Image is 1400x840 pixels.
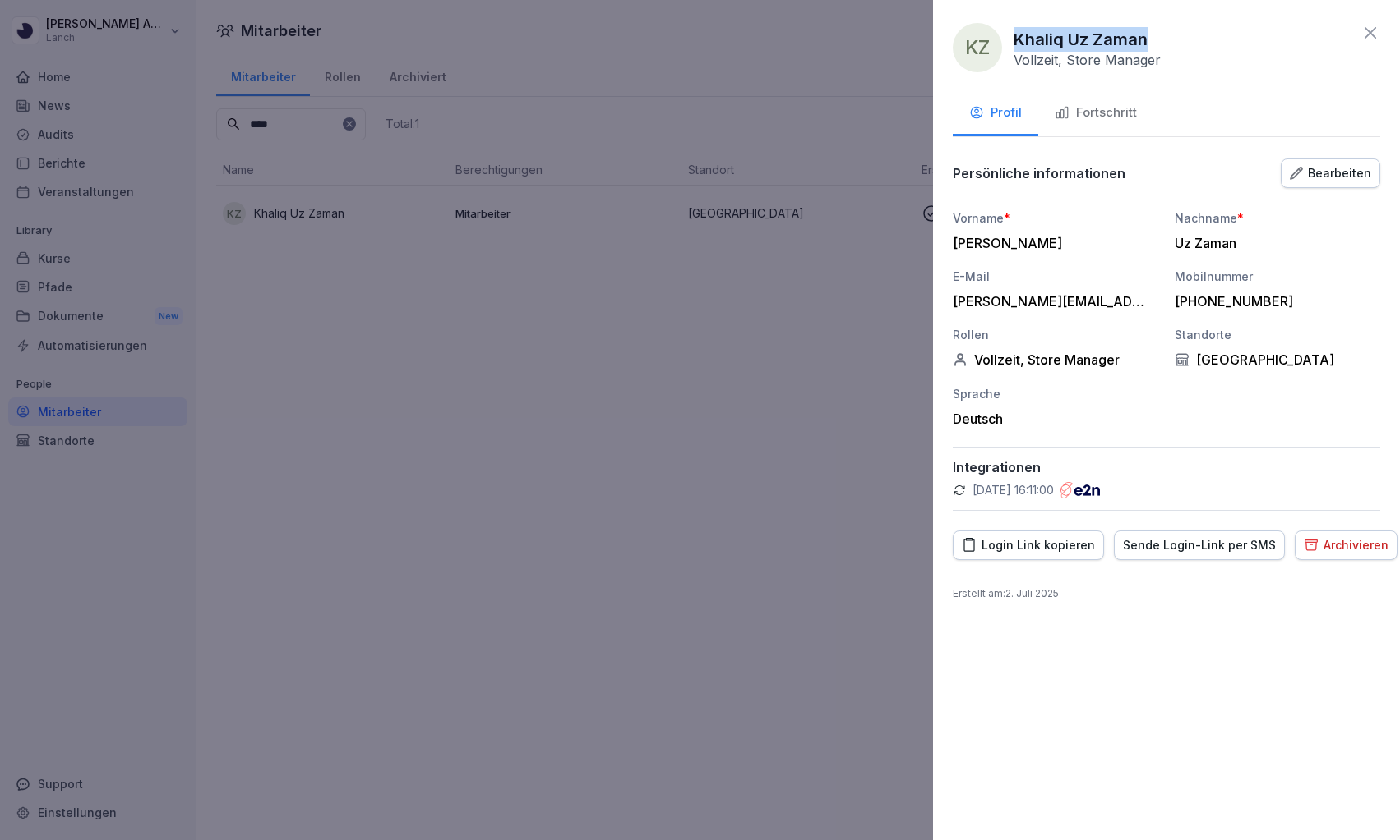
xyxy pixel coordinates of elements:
div: Standorte [1175,326,1380,343]
div: Uz Zaman [1175,235,1372,251]
div: KZ [953,23,1002,72]
div: Nachname [1175,209,1380,227]
div: Sende Login-Link per SMS [1123,536,1276,554]
p: Persönliche informationen [953,165,1125,181]
div: Deutsch [953,411,1158,427]
div: Vollzeit, Store Manager [953,351,1158,368]
div: Fortschritt [1055,103,1137,122]
button: Archivieren [1295,530,1398,560]
button: Login Link kopieren [953,530,1104,560]
div: Vorname [953,209,1158,227]
button: Bearbeiten [1281,158,1380,188]
div: Archivieren [1304,536,1388,554]
div: Mobilnummer [1175,268,1380,285]
div: E-Mail [953,268,1158,285]
p: Vollzeit, Store Manager [1014,52,1161,68]
div: Bearbeiten [1290,164,1371,182]
div: [PERSON_NAME] [953,235,1150,251]
div: [GEOGRAPHIC_DATA] [1175,351,1380,368]
button: Profil [953,92,1038,136]
div: [PHONE_NUMBER] [1175,293,1372,310]
div: Login Link kopieren [962,536,1095,554]
p: Khaliq Uz Zaman [1014,27,1148,52]
img: e2n.png [1060,482,1100,498]
button: Sende Login-Link per SMS [1114,530,1285,560]
p: Erstellt am : 2. Juli 2025 [953,586,1380,601]
p: Integrationen [953,459,1380,475]
button: Fortschritt [1038,92,1153,136]
p: [DATE] 16:11:00 [973,482,1054,498]
div: Rollen [953,326,1158,343]
div: [PERSON_NAME][EMAIL_ADDRESS][DOMAIN_NAME] [953,293,1150,310]
div: Sprache [953,385,1158,402]
div: Profil [969,103,1022,122]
